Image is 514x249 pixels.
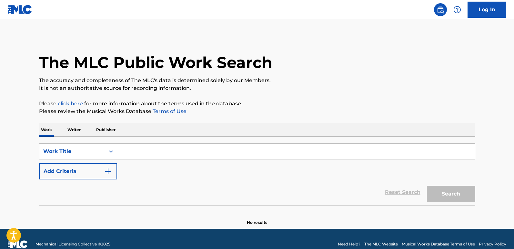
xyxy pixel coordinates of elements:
p: Writer [66,123,83,137]
h1: The MLC Public Work Search [39,53,272,72]
img: MLC Logo [8,5,33,14]
a: Public Search [434,3,447,16]
img: 9d2ae6d4665cec9f34b9.svg [104,168,112,175]
a: Musical Works Database Terms of Use [402,241,475,247]
div: Help [451,3,464,16]
p: It is not an authoritative source for recording information. [39,84,475,92]
button: Add Criteria [39,163,117,179]
img: search [437,6,444,14]
img: help [453,6,461,14]
a: Privacy Policy [479,241,506,247]
span: Mechanical Licensing Collective © 2025 [35,241,110,247]
a: click here [58,101,83,107]
p: Publisher [94,123,117,137]
p: No results [247,212,267,225]
a: Log In [468,2,506,18]
p: Please for more information about the terms used in the database. [39,100,475,108]
a: Need Help? [338,241,360,247]
p: The accuracy and completeness of The MLC's data is determined solely by our Members. [39,77,475,84]
a: Terms of Use [151,108,186,114]
form: Search Form [39,143,475,205]
img: logo [8,240,28,248]
div: Work Title [43,148,101,155]
p: Work [39,123,54,137]
a: The MLC Website [364,241,398,247]
p: Please review the Musical Works Database [39,108,475,115]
